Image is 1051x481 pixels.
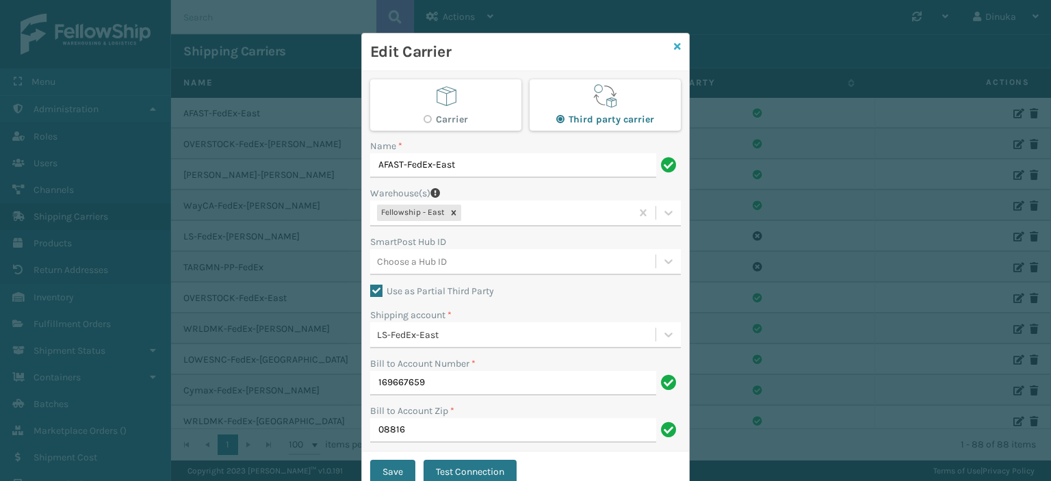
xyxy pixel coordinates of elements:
[424,114,468,125] label: Carrier
[370,308,452,322] label: Shipping account
[370,404,454,418] label: Bill to Account Zip
[377,255,447,269] div: Choose a Hub ID
[556,114,654,125] label: Third party carrier
[370,235,446,249] label: SmartPost Hub ID
[377,328,657,342] div: LS-FedEx-East
[370,186,430,200] label: Warehouse(s)
[370,139,402,153] label: Name
[370,356,476,371] label: Bill to Account Number
[370,42,669,62] h3: Edit Carrier
[377,205,446,221] div: Fellowship - East
[370,285,494,297] label: Use as Partial Third Party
